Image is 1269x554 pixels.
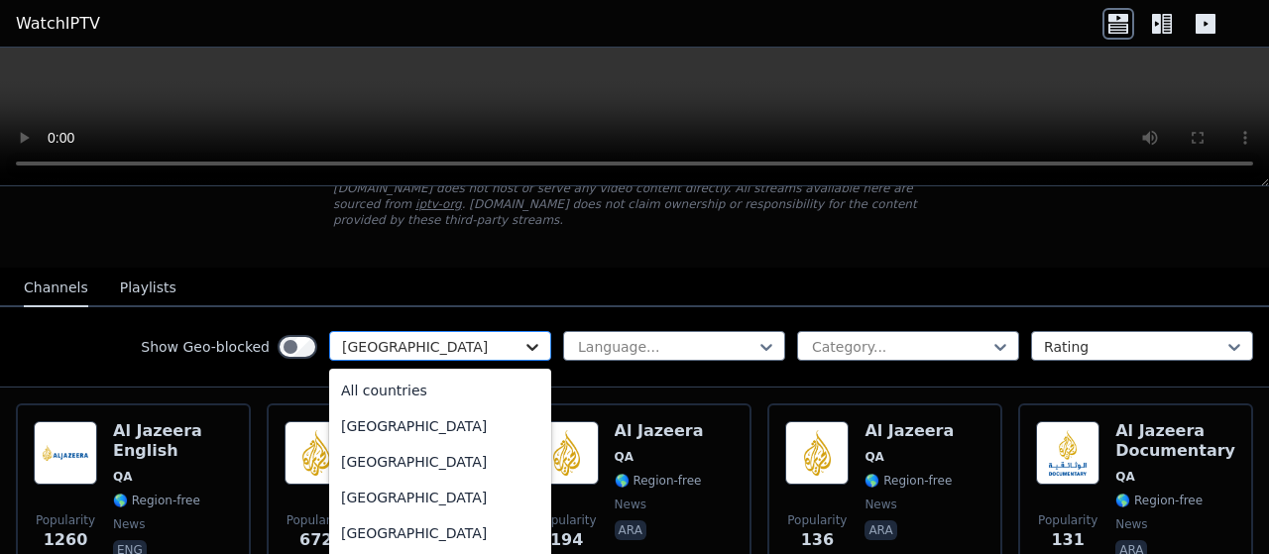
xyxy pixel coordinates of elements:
[865,520,896,540] p: ara
[615,473,702,489] span: 🌎 Region-free
[615,520,646,540] p: ara
[615,421,704,441] h6: Al Jazeera
[1036,421,1099,485] img: Al Jazeera Documentary
[333,180,936,228] p: [DOMAIN_NAME] does not host or serve any video content directly. All streams available here are s...
[1115,469,1135,485] span: QA
[1051,528,1084,552] span: 131
[1038,512,1097,528] span: Popularity
[113,493,200,508] span: 🌎 Region-free
[287,512,346,528] span: Popularity
[141,337,270,357] label: Show Geo-blocked
[34,421,97,485] img: Al Jazeera English
[329,480,551,515] div: [GEOGRAPHIC_DATA]
[1115,421,1235,461] h6: Al Jazeera Documentary
[44,528,88,552] span: 1260
[865,473,952,489] span: 🌎 Region-free
[329,373,551,408] div: All countries
[535,421,599,485] img: Al Jazeera
[329,444,551,480] div: [GEOGRAPHIC_DATA]
[113,469,133,485] span: QA
[787,512,847,528] span: Popularity
[615,497,646,512] span: news
[36,512,95,528] span: Popularity
[550,528,583,552] span: 194
[1115,493,1203,508] span: 🌎 Region-free
[285,421,348,485] img: Al Jazeera
[865,421,954,441] h6: Al Jazeera
[299,528,332,552] span: 672
[329,408,551,444] div: [GEOGRAPHIC_DATA]
[785,421,849,485] img: Al Jazeera
[113,516,145,532] span: news
[120,270,176,307] button: Playlists
[329,515,551,551] div: [GEOGRAPHIC_DATA]
[801,528,834,552] span: 136
[415,197,462,211] a: iptv-org
[113,421,233,461] h6: Al Jazeera English
[615,449,634,465] span: QA
[16,12,100,36] a: WatchIPTV
[537,512,597,528] span: Popularity
[865,449,884,465] span: QA
[24,270,88,307] button: Channels
[865,497,896,512] span: news
[1115,516,1147,532] span: news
